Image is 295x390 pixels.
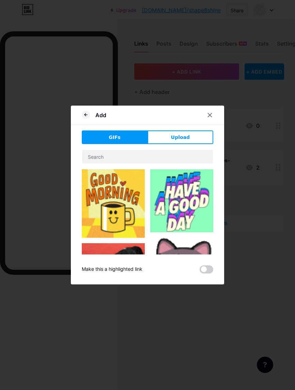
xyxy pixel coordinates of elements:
input: Search [82,150,213,163]
button: GIFs [82,130,147,144]
div: Make this a highlighted link [82,265,142,274]
div: Add [95,111,106,119]
button: Upload [147,130,213,144]
img: Gihpy [82,243,145,277]
span: Upload [171,134,190,141]
span: GIFs [109,134,121,141]
img: Gihpy [150,238,213,325]
img: Gihpy [82,169,145,238]
img: Gihpy [150,169,213,232]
